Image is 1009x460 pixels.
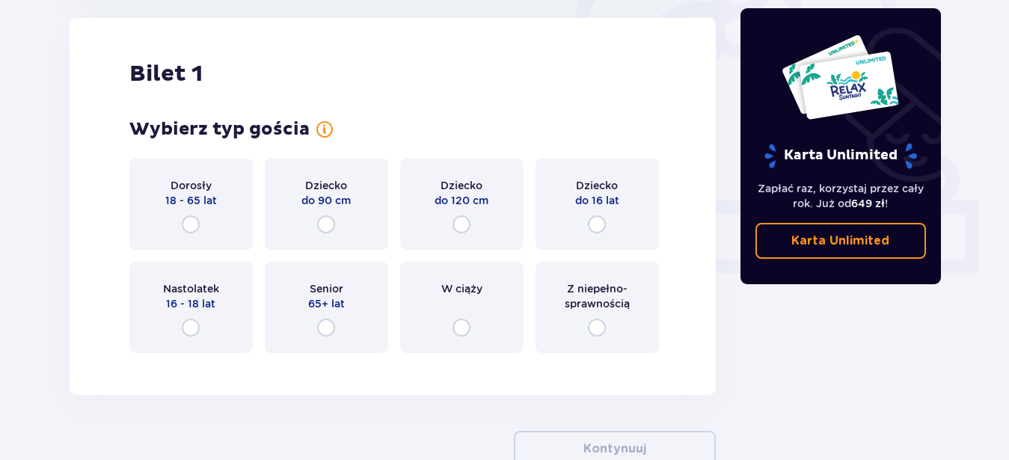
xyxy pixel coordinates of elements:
[791,233,889,249] p: Karta Unlimited
[305,178,347,193] span: Dziecko
[441,178,482,193] span: Dziecko
[129,118,310,141] h3: Wybierz typ gościa
[171,178,212,193] span: Dorosły
[851,197,885,209] span: 649 zł
[441,281,482,296] span: W ciąży
[166,296,215,311] span: 16 - 18 lat
[163,281,219,296] span: Nastolatek
[129,60,203,88] h2: Bilet 1
[755,181,926,211] p: Zapłać raz, korzystaj przez cały rok. Już od !
[165,193,217,208] span: 18 - 65 lat
[755,223,926,259] a: Karta Unlimited
[583,441,646,457] p: Kontynuuj
[301,193,351,208] span: do 90 cm
[549,281,645,311] span: Z niepełno­sprawnością
[310,281,343,296] span: Senior
[781,34,900,120] img: Dwie karty całoroczne do Suntago z napisem 'UNLIMITED RELAX', na białym tle z tropikalnymi liśćmi...
[435,193,488,208] span: do 120 cm
[575,193,619,208] span: do 16 lat
[576,178,618,193] span: Dziecko
[763,143,918,169] p: Karta Unlimited
[308,296,345,311] span: 65+ lat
